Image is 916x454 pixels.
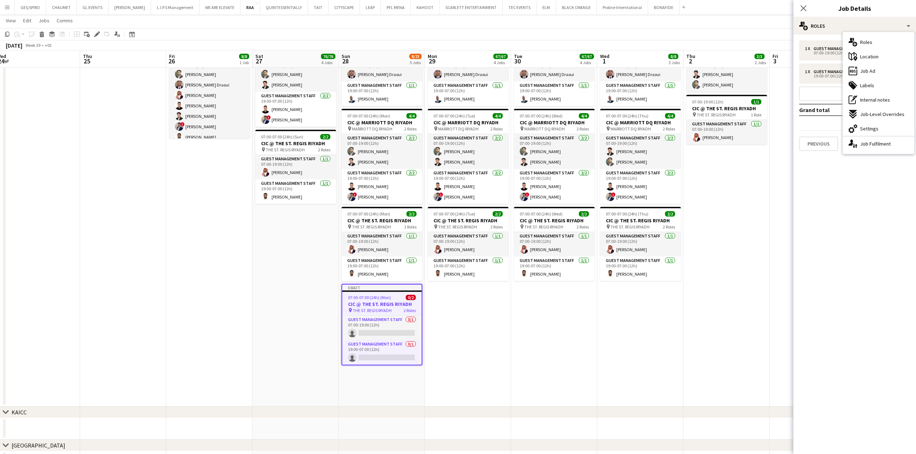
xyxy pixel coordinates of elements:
[169,32,250,138] app-job-card: 14:00-19:00 (5h)8/8CIC HOTEL TRAINING (ONLINE) MARRIOTT DQ RIYADH1 RoleGuest Management Staff8/81...
[241,0,260,14] button: RAA
[428,57,508,81] app-card-role: Guest Management Staff1/107:00-19:00 (12h)[PERSON_NAME] Draoui
[514,134,595,169] app-card-role: Guest Management Staff2/207:00-19:00 (12h)[PERSON_NAME][PERSON_NAME]
[57,17,73,24] span: Comms
[342,284,422,365] app-job-card: Draft07:00-07:00 (24h) (Mon)0/2CIC @ THE ST. REGIS RIYADH THE ST. REGIS RIYADH2 RolesGuest Manage...
[668,54,678,59] span: 8/8
[428,207,508,281] app-job-card: 07:00-07:00 (24h) (Tue)2/2CIC @ THE ST. REGIS RIYADH THE ST. REGIS RIYADH2 RolesGuest Management ...
[805,74,897,78] div: 19:00-07:00 (12h)
[520,211,563,217] span: 07:00-07:00 (24h) (Wed)
[537,0,556,14] button: ELM
[805,69,814,74] div: 1 x
[342,257,422,281] app-card-role: Guest Management Staff1/119:00-07:00 (12h)[PERSON_NAME]
[514,232,595,257] app-card-role: Guest Management Staff1/107:00-19:00 (12h)[PERSON_NAME]
[406,113,417,119] span: 4/4
[46,0,77,14] button: CHAUMET
[82,57,92,65] span: 25
[520,113,563,119] span: 07:00-07:00 (24h) (Wed)
[772,53,778,59] span: Fri
[600,119,681,126] h3: CIC @ MARRIOTT DQ RIYADH
[556,0,597,14] button: BLACK ORANGE
[577,224,589,230] span: 2 Roles
[329,0,360,14] button: CITYSCAPE
[503,0,537,14] button: TEC EVENTS
[255,92,336,127] app-card-role: Guest Management Staff2/219:00-07:00 (12h)[PERSON_NAME]![PERSON_NAME]
[353,192,357,197] span: !
[352,126,392,132] span: MARRIOTT DQ RIYADH
[404,308,416,313] span: 2 Roles
[342,169,422,204] app-card-role: Guest Management Staff2/219:00-07:00 (12h)[PERSON_NAME]![PERSON_NAME]
[799,86,910,101] button: Add role
[342,217,422,224] h3: CIC @ THE ST. REGIS RIYADH
[805,51,897,55] div: 07:00-19:00 (12h)
[771,57,778,65] span: 3
[255,32,336,127] app-job-card: 07:00-07:00 (24h) (Sun)4/4CIC @ MARRIOTT DQ RIYADH MARRIOTT DQ RIYADH2 RolesGuest Management Staf...
[39,17,49,24] span: Jobs
[600,32,681,106] app-job-card: 07:00-07:00 (24h) (Thu)2/2CIC @ [GEOGRAPHIC_DATA] FOUR SEASONS HOTEL RIYADH2 RolesGuest Managemen...
[342,285,422,290] div: Draft
[353,308,392,313] span: THE ST. REGIS RIYADH
[524,224,563,230] span: THE ST. REGIS RIYADH
[255,53,263,59] span: Sat
[54,16,76,25] a: Comms
[342,32,422,106] app-job-card: 07:00-07:00 (24h) (Mon)2/2CIC @ [GEOGRAPHIC_DATA] FOUR SEASONS HOTEL RIYADH2 RolesGuest Managemen...
[6,17,16,24] span: View
[255,130,336,204] app-job-card: 07:00-07:00 (24h) (Sun)2/2CIC @ THE ST. REGIS RIYADH THE ST. REGIS RIYADH2 RolesGuest Management ...
[342,340,422,365] app-card-role: Guest Management Staff0/119:00-07:00 (12h)
[406,211,417,217] span: 2/2
[686,95,767,144] app-job-card: 07:00-19:00 (12h)1/1CIC @ THE ST. REGIS RIYADH THE ST. REGIS RIYADH1 RoleGuest Management Staff1/...
[490,224,503,230] span: 2 Roles
[260,0,308,14] button: QUINTESSENTIALLY
[793,4,916,13] h3: Job Details
[663,126,675,132] span: 2 Roles
[600,257,681,281] app-card-role: Guest Management Staff1/119:00-07:00 (12h)[PERSON_NAME]
[579,113,589,119] span: 4/4
[321,54,335,59] span: 76/76
[860,39,872,45] span: Roles
[409,54,422,59] span: 8/23
[494,60,507,65] div: 4 Jobs
[428,109,508,204] div: 07:00-07:00 (24h) (Tue)4/4CIC @ MARRIOTT DQ RIYADH MARRIOTT DQ RIYADH2 RolesGuest Management Staf...
[514,32,595,106] div: 07:00-07:00 (24h) (Wed)2/2CIC @ [GEOGRAPHIC_DATA] FOUR SEASONS HOTEL RIYADH2 RolesGuest Managemen...
[36,16,52,25] a: Jobs
[411,0,440,14] button: KAHOOT
[579,211,589,217] span: 2/2
[600,232,681,257] app-card-role: Guest Management Staff1/107:00-19:00 (12h)[PERSON_NAME]
[860,97,890,103] span: Internal notes
[754,54,765,59] span: 3/3
[24,43,42,48] span: Week 39
[514,257,595,281] app-card-role: Guest Management Staff1/119:00-07:00 (12h)[PERSON_NAME]
[15,0,46,14] button: GES/SPIRO
[168,57,175,65] span: 26
[493,113,503,119] span: 4/4
[600,207,681,281] app-job-card: 07:00-07:00 (24h) (Thu)2/2CIC @ THE ST. REGIS RIYADH THE ST. REGIS RIYADH2 RolesGuest Management ...
[20,16,34,25] a: Edit
[255,155,336,179] app-card-role: Guest Management Staff1/107:00-19:00 (12h)[PERSON_NAME]
[799,104,865,116] td: Grand total
[514,169,595,204] app-card-role: Guest Management Staff2/219:00-07:00 (12h)[PERSON_NAME]![PERSON_NAME]
[109,0,151,14] button: [PERSON_NAME]
[342,81,422,106] app-card-role: Guest Management Staff1/119:00-07:00 (12h)[PERSON_NAME]
[600,134,681,169] app-card-role: Guest Management Staff2/207:00-19:00 (12h)[PERSON_NAME][PERSON_NAME]
[342,109,422,204] app-job-card: 07:00-07:00 (24h) (Mon)4/4CIC @ MARRIOTT DQ RIYADH MARRIOTT DQ RIYADH2 RolesGuest Management Staf...
[342,207,422,281] app-job-card: 07:00-07:00 (24h) (Mon)2/2CIC @ THE ST. REGIS RIYADH THE ST. REGIS RIYADH2 RolesGuest Management ...
[254,57,263,65] span: 27
[600,53,609,59] span: Wed
[318,147,330,152] span: 2 Roles
[404,126,417,132] span: 2 Roles
[600,217,681,224] h3: CIC @ THE ST. REGIS RIYADH
[525,192,529,197] span: !
[342,301,422,307] h3: CIC @ THE ST. REGIS RIYADH
[440,0,503,14] button: SCARLETT ENTERTAINMENT
[751,99,761,104] span: 1/1
[611,192,616,197] span: !
[686,57,767,92] app-card-role: Guest Management Staff2/207:00-19:00 (12h)[PERSON_NAME][PERSON_NAME]
[45,43,52,48] div: +03
[686,53,695,59] span: Thu
[685,57,695,65] span: 2
[514,207,595,281] app-job-card: 07:00-07:00 (24h) (Wed)2/2CIC @ THE ST. REGIS RIYADH THE ST. REGIS RIYADH2 RolesGuest Management ...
